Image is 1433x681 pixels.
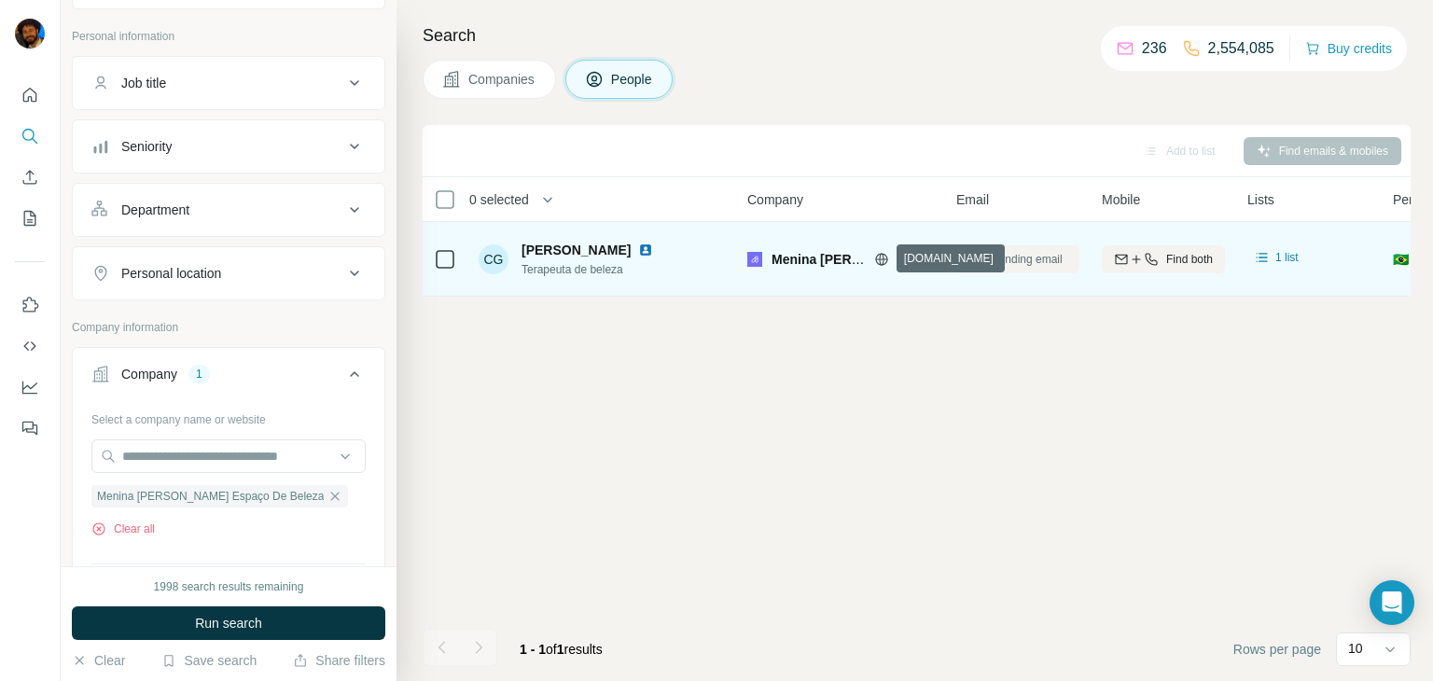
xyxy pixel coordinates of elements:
[1348,639,1363,658] p: 10
[72,651,125,670] button: Clear
[546,642,557,657] span: of
[747,190,803,209] span: Company
[522,243,631,257] span: [PERSON_NAME]
[188,366,210,382] div: 1
[121,201,189,219] div: Department
[557,642,564,657] span: 1
[1102,190,1140,209] span: Mobile
[15,411,45,445] button: Feedback
[15,288,45,322] button: Use Surfe on LinkedIn
[479,244,508,274] div: CG
[747,252,762,267] img: Logo of Menina Bonita Espaço De Beleza
[195,614,262,632] span: Run search
[121,74,166,92] div: Job title
[121,264,221,283] div: Personal location
[1233,640,1321,659] span: Rows per page
[154,578,304,595] div: 1998 search results remaining
[1370,580,1414,625] div: Open Intercom Messenger
[15,119,45,153] button: Search
[1247,190,1274,209] span: Lists
[97,488,324,505] span: Menina [PERSON_NAME] Espaço De Beleza
[73,188,384,232] button: Department
[91,521,155,537] button: Clear all
[638,243,653,257] img: LinkedIn logo
[15,78,45,112] button: Quick start
[1393,250,1409,269] span: 🇧🇷
[611,70,654,89] span: People
[956,190,989,209] span: Email
[15,202,45,235] button: My lists
[15,19,45,49] img: Avatar
[15,370,45,404] button: Dashboard
[73,61,384,105] button: Job title
[121,365,177,383] div: Company
[73,352,384,404] button: Company1
[1208,37,1274,60] p: 2,554,085
[1142,37,1167,60] p: 236
[520,642,546,657] span: 1 - 1
[161,651,257,670] button: Save search
[520,642,603,657] span: results
[1305,35,1392,62] button: Buy credits
[1102,245,1225,273] button: Find both
[293,651,385,670] button: Share filters
[72,319,385,336] p: Company information
[91,404,366,428] div: Select a company name or website
[522,261,675,278] span: Terapeuta de beleza
[15,329,45,363] button: Use Surfe API
[772,252,1045,267] span: Menina [PERSON_NAME] Espaço De Beleza
[469,190,529,209] span: 0 selected
[121,137,172,156] div: Seniority
[72,606,385,640] button: Run search
[72,28,385,45] p: Personal information
[423,22,1411,49] h4: Search
[1166,251,1213,268] span: Find both
[73,251,384,296] button: Personal location
[73,124,384,169] button: Seniority
[1275,249,1299,266] span: 1 list
[15,160,45,194] button: Enrich CSV
[468,70,536,89] span: Companies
